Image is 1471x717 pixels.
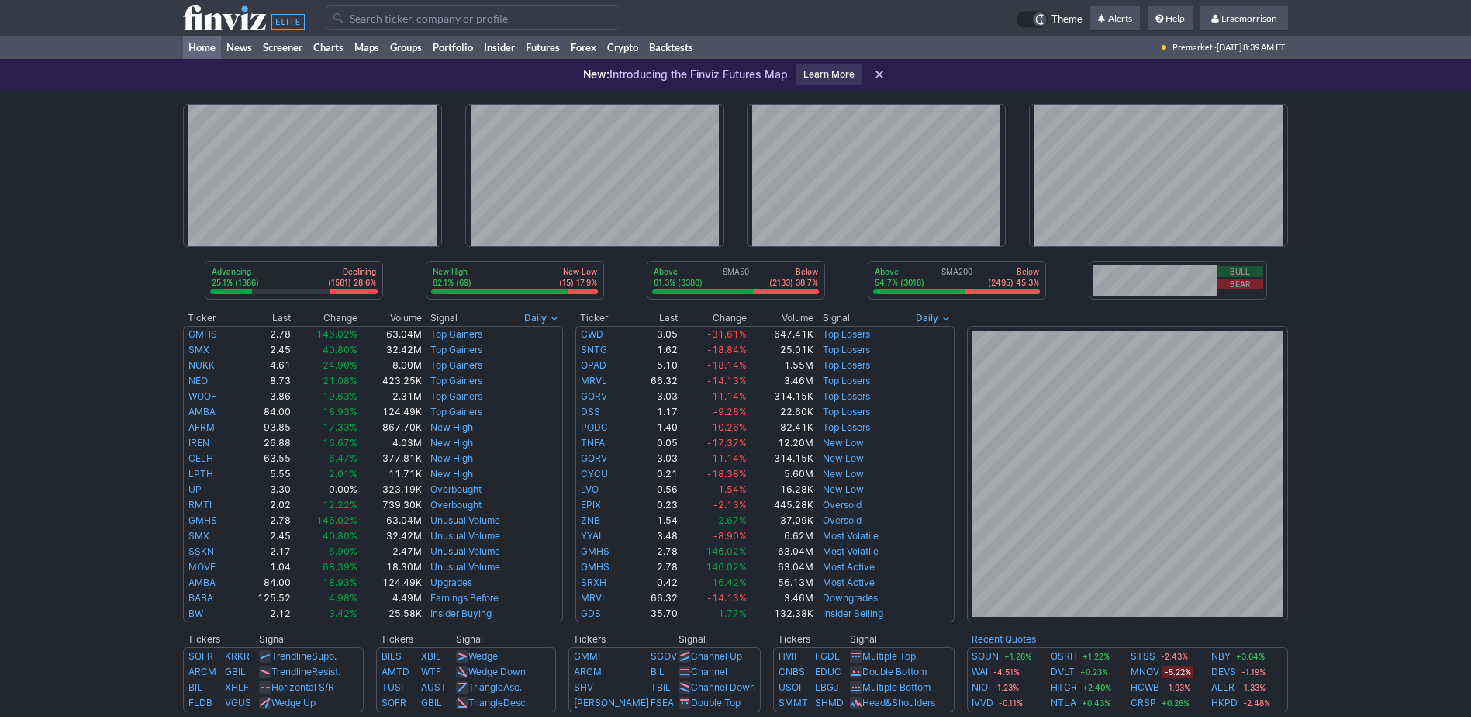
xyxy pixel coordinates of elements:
[237,559,292,575] td: 1.04
[468,650,498,662] a: Wedge
[382,666,409,677] a: AMTD
[581,359,606,371] a: OPAD
[382,650,402,662] a: BILS
[358,310,423,326] th: Volume
[1211,664,1236,680] a: DEVS
[427,36,478,59] a: Portfolio
[862,681,931,693] a: Multiple Bottom
[433,277,471,288] p: 82.1% (69)
[323,530,357,542] span: 40.80%
[1051,680,1077,695] a: HTCR
[188,390,216,402] a: WOOF
[271,681,334,693] a: Horizontal S/R
[183,36,221,59] a: Home
[430,608,492,619] a: Insider Buying
[188,592,213,604] a: BABA
[292,482,358,497] td: 0.00%
[421,697,442,708] a: GBIL
[823,328,870,340] a: Top Losers
[1211,649,1231,664] a: NBY
[326,5,620,30] input: Search
[748,513,814,528] td: 37.09K
[468,681,522,693] a: TriangleAsc.
[632,342,679,358] td: 1.62
[707,390,747,402] span: -11.14%
[815,681,839,693] a: LBGJ
[1217,279,1263,289] button: Bear
[430,344,482,355] a: Top Gainers
[632,544,679,559] td: 2.78
[188,546,214,557] a: SSKN
[478,36,520,59] a: Insider
[430,390,482,402] a: Top Gainers
[358,559,423,575] td: 18.30M
[237,310,292,326] th: Last
[1131,695,1156,711] a: CRSP
[779,697,808,708] a: SMMT
[583,68,609,81] span: New:
[358,420,423,435] td: 867.70K
[988,266,1039,277] p: Below
[430,546,500,557] a: Unusual Volume
[654,266,703,277] p: Above
[382,681,403,693] a: TUSI
[271,650,312,662] span: Trendline
[575,310,632,326] th: Ticker
[823,421,870,433] a: Top Losers
[748,466,814,482] td: 5.60M
[430,577,472,588] a: Upgrades
[769,266,818,277] p: Below
[823,375,870,386] a: Top Losers
[796,64,862,85] a: Learn More
[188,681,202,693] a: BIL
[823,561,875,573] a: Most Active
[503,681,522,693] span: Asc.
[823,312,850,324] span: Signal
[503,697,528,708] span: Desc.
[972,649,999,664] a: SOUN
[972,695,993,711] a: IVVD
[707,375,747,386] span: -14.13%
[188,468,213,480] a: LPTH
[707,328,747,340] span: -31.61%
[323,406,357,417] span: 18.93%
[823,592,878,604] a: Downgrades
[581,483,599,495] a: LVO
[823,406,870,417] a: Top Losers
[385,36,427,59] a: Groups
[823,437,864,449] a: New Low
[581,530,601,542] a: YYAI
[748,544,814,559] td: 63.04M
[237,466,292,482] td: 5.55
[430,468,473,480] a: New High
[1211,695,1238,711] a: HKPD
[581,592,607,604] a: MRVL
[713,483,747,495] span: -1.54%
[632,326,679,342] td: 3.05
[430,328,482,340] a: Top Gainers
[748,404,814,420] td: 22.60K
[748,435,814,451] td: 12.20M
[1090,6,1140,31] a: Alerts
[358,466,423,482] td: 11.71K
[237,404,292,420] td: 84.00
[707,359,747,371] span: -18.14%
[972,633,1036,645] a: Recent Quotes
[581,328,603,340] a: CWD
[188,452,213,464] a: CELH
[651,666,665,677] a: BIL
[823,577,875,588] a: Most Active
[632,358,679,373] td: 5.10
[221,36,257,59] a: News
[581,406,600,417] a: DSS
[421,666,441,677] a: WTF
[323,390,357,402] span: 19.63%
[382,697,406,708] a: SOFR
[748,420,814,435] td: 82.41K
[769,277,818,288] p: (2133) 38.7%
[430,406,482,417] a: Top Gainers
[691,681,755,693] a: Channel Down
[1016,11,1083,28] a: Theme
[188,328,217,340] a: GMHS
[421,650,441,662] a: XBIL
